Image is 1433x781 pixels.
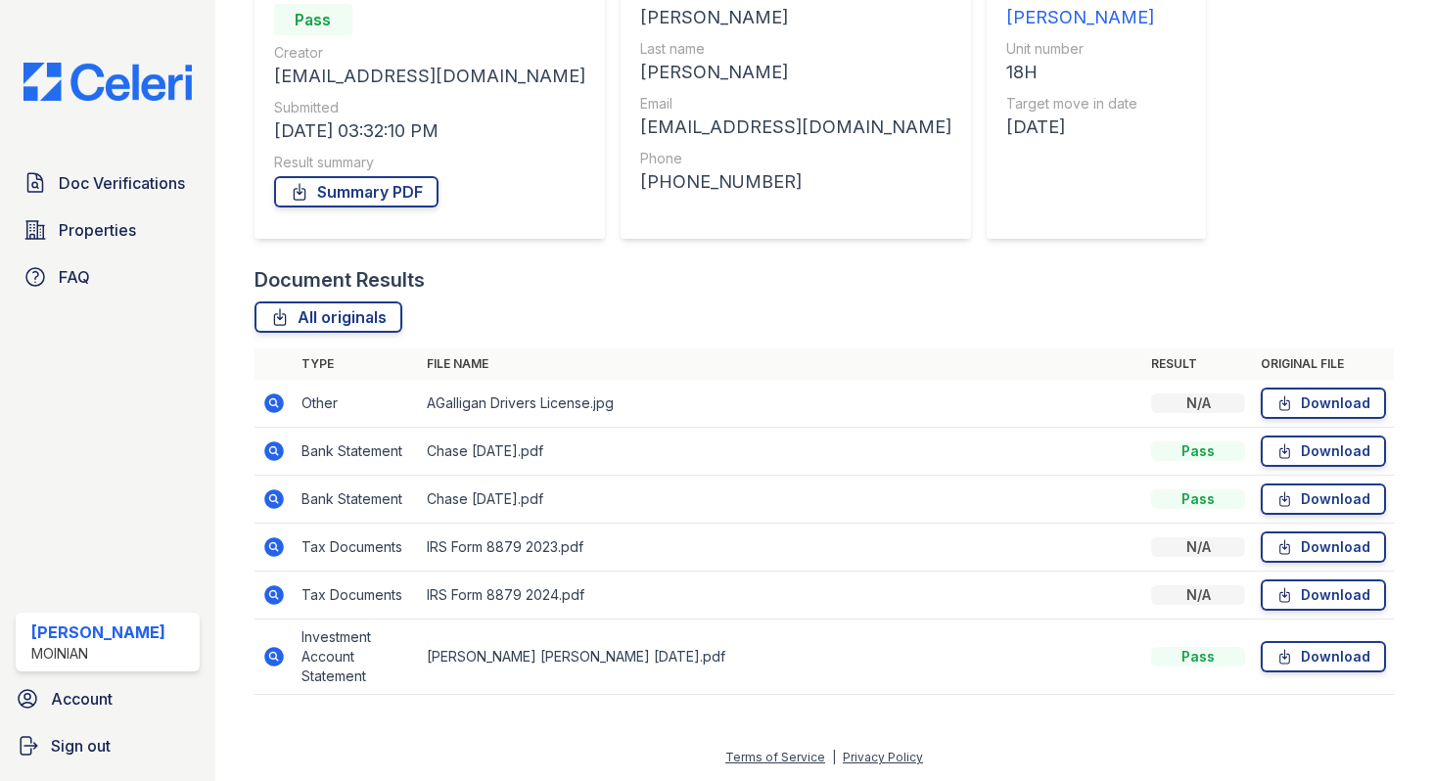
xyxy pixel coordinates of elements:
[16,257,200,297] a: FAQ
[31,644,165,664] div: Moinian
[1261,483,1386,515] a: Download
[31,620,165,644] div: [PERSON_NAME]
[419,620,1143,695] td: [PERSON_NAME] [PERSON_NAME] [DATE].pdf
[419,348,1143,380] th: File name
[640,4,951,31] div: [PERSON_NAME]
[1261,579,1386,611] a: Download
[1261,641,1386,672] a: Download
[8,679,208,718] a: Account
[294,428,419,476] td: Bank Statement
[832,750,836,764] div: |
[419,428,1143,476] td: Chase [DATE].pdf
[274,63,585,90] div: [EMAIL_ADDRESS][DOMAIN_NAME]
[274,176,439,207] a: Summary PDF
[16,163,200,203] a: Doc Verifications
[1006,39,1154,59] div: Unit number
[274,4,352,35] div: Pass
[254,266,425,294] div: Document Results
[294,620,419,695] td: Investment Account Statement
[640,59,951,86] div: [PERSON_NAME]
[725,750,825,764] a: Terms of Service
[1151,537,1245,557] div: N/A
[1151,489,1245,509] div: Pass
[59,171,185,195] span: Doc Verifications
[274,153,585,172] div: Result summary
[419,476,1143,524] td: Chase [DATE].pdf
[1151,585,1245,605] div: N/A
[1253,348,1394,380] th: Original file
[254,301,402,333] a: All originals
[274,117,585,145] div: [DATE] 03:32:10 PM
[1151,393,1245,413] div: N/A
[419,572,1143,620] td: IRS Form 8879 2024.pdf
[294,348,419,380] th: Type
[640,94,951,114] div: Email
[1006,59,1154,86] div: 18H
[1261,388,1386,419] a: Download
[51,734,111,758] span: Sign out
[294,380,419,428] td: Other
[640,114,951,141] div: [EMAIL_ADDRESS][DOMAIN_NAME]
[843,750,923,764] a: Privacy Policy
[640,39,951,59] div: Last name
[1006,114,1154,141] div: [DATE]
[640,168,951,196] div: [PHONE_NUMBER]
[59,265,90,289] span: FAQ
[294,476,419,524] td: Bank Statement
[59,218,136,242] span: Properties
[1151,441,1245,461] div: Pass
[51,687,113,711] span: Account
[640,149,951,168] div: Phone
[419,380,1143,428] td: AGalligan Drivers License.jpg
[274,98,585,117] div: Submitted
[294,572,419,620] td: Tax Documents
[274,43,585,63] div: Creator
[1006,94,1154,114] div: Target move in date
[1261,531,1386,563] a: Download
[294,524,419,572] td: Tax Documents
[419,524,1143,572] td: IRS Form 8879 2023.pdf
[1261,436,1386,467] a: Download
[1006,4,1154,31] div: [PERSON_NAME]
[8,63,208,101] img: CE_Logo_Blue-a8612792a0a2168367f1c8372b55b34899dd931a85d93a1a3d3e32e68fde9ad4.png
[1143,348,1253,380] th: Result
[16,210,200,250] a: Properties
[8,726,208,765] a: Sign out
[1151,647,1245,666] div: Pass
